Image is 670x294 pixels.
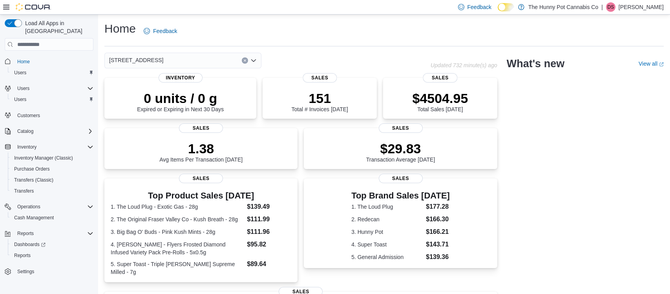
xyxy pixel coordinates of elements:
span: Inventory [14,142,93,152]
span: Cash Management [11,213,93,222]
p: $29.83 [366,141,435,156]
dd: $177.28 [426,202,450,211]
p: | [601,2,603,12]
p: 0 units / 0 g [137,90,224,106]
div: Expired or Expiring in Next 30 Days [137,90,224,112]
img: Cova [16,3,51,11]
button: Catalog [14,127,37,136]
span: Transfers (Classic) [11,175,93,185]
dd: $166.21 [426,227,450,237]
a: Dashboards [11,240,49,249]
span: Sales [379,174,423,183]
span: Cash Management [14,215,54,221]
h2: What's new [507,57,564,70]
button: Inventory [2,141,97,153]
button: Catalog [2,126,97,137]
span: Dashboards [11,240,93,249]
a: Feedback [141,23,180,39]
a: Dashboards [8,239,97,250]
dd: $139.36 [426,252,450,262]
dd: $111.99 [247,215,291,224]
div: Total # Invoices [DATE] [292,90,348,112]
button: Cash Management [8,212,97,223]
dd: $139.49 [247,202,291,211]
a: Settings [14,267,37,276]
span: Sales [179,123,223,133]
span: Feedback [153,27,177,35]
a: Users [11,95,29,104]
span: Users [14,70,26,76]
span: Settings [17,268,34,275]
span: [STREET_ADDRESS] [109,55,163,65]
button: Users [14,84,33,93]
span: Reports [17,230,34,237]
button: Purchase Orders [8,164,97,175]
a: Users [11,68,29,77]
a: Reports [11,251,34,260]
h3: Top Product Sales [DATE] [111,191,291,200]
a: Transfers [11,186,37,196]
dd: $89.64 [247,259,291,269]
span: Customers [14,110,93,120]
span: Sales [179,174,223,183]
span: Transfers [11,186,93,196]
div: Dayton Sobon [606,2,615,12]
a: View allExternal link [639,61,664,67]
span: Reports [14,229,93,238]
span: Users [11,95,93,104]
p: 1.38 [159,141,243,156]
h1: Home [104,21,136,37]
button: Transfers (Classic) [8,175,97,186]
p: [PERSON_NAME] [619,2,664,12]
button: Operations [14,202,44,211]
h3: Top Brand Sales [DATE] [351,191,450,200]
div: Avg Items Per Transaction [DATE] [159,141,243,163]
span: Home [14,56,93,66]
button: Inventory Manager (Classic) [8,153,97,164]
button: Operations [2,201,97,212]
button: Transfers [8,186,97,197]
span: Load All Apps in [GEOGRAPHIC_DATA] [22,19,93,35]
span: Purchase Orders [11,164,93,174]
dt: 4. [PERSON_NAME] - Flyers Frosted Diamond Infused Variety Pack Pre-Rolls - 5x0.5g [111,241,244,256]
dd: $95.82 [247,240,291,249]
span: Feedback [467,3,491,11]
a: Home [14,57,33,66]
dt: 2. Redecan [351,215,423,223]
p: $4504.95 [412,90,468,106]
span: Customers [17,112,40,119]
span: Operations [17,204,40,210]
button: Reports [14,229,37,238]
span: Sales [303,73,337,83]
a: Inventory Manager (Classic) [11,153,76,163]
span: Catalog [14,127,93,136]
div: Transaction Average [DATE] [366,141,435,163]
a: Purchase Orders [11,164,53,174]
span: Sales [379,123,423,133]
span: Inventory [159,73,203,83]
input: Dark Mode [498,3,514,11]
dt: 4. Super Toast [351,241,423,248]
dt: 1. The Loud Plug - Exotic Gas - 28g [111,203,244,211]
button: Settings [2,266,97,277]
span: Purchase Orders [14,166,50,172]
span: Reports [14,252,31,259]
span: Users [11,68,93,77]
button: Users [8,67,97,78]
dt: 1. The Loud Plug [351,203,423,211]
button: Users [8,94,97,105]
div: Total Sales [DATE] [412,90,468,112]
span: Transfers [14,188,34,194]
dt: 3. Big Bag O' Buds - Pink Kush Mints - 28g [111,228,244,236]
dt: 3. Hunny Pot [351,228,423,236]
dt: 5. General Admission [351,253,423,261]
span: Settings [14,266,93,276]
span: Sales [423,73,457,83]
p: Updated 732 minute(s) ago [431,62,497,68]
button: Inventory [14,142,40,152]
a: Customers [14,111,43,120]
span: Operations [14,202,93,211]
span: Inventory Manager (Classic) [14,155,73,161]
button: Customers [2,110,97,121]
span: Dashboards [14,241,46,248]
